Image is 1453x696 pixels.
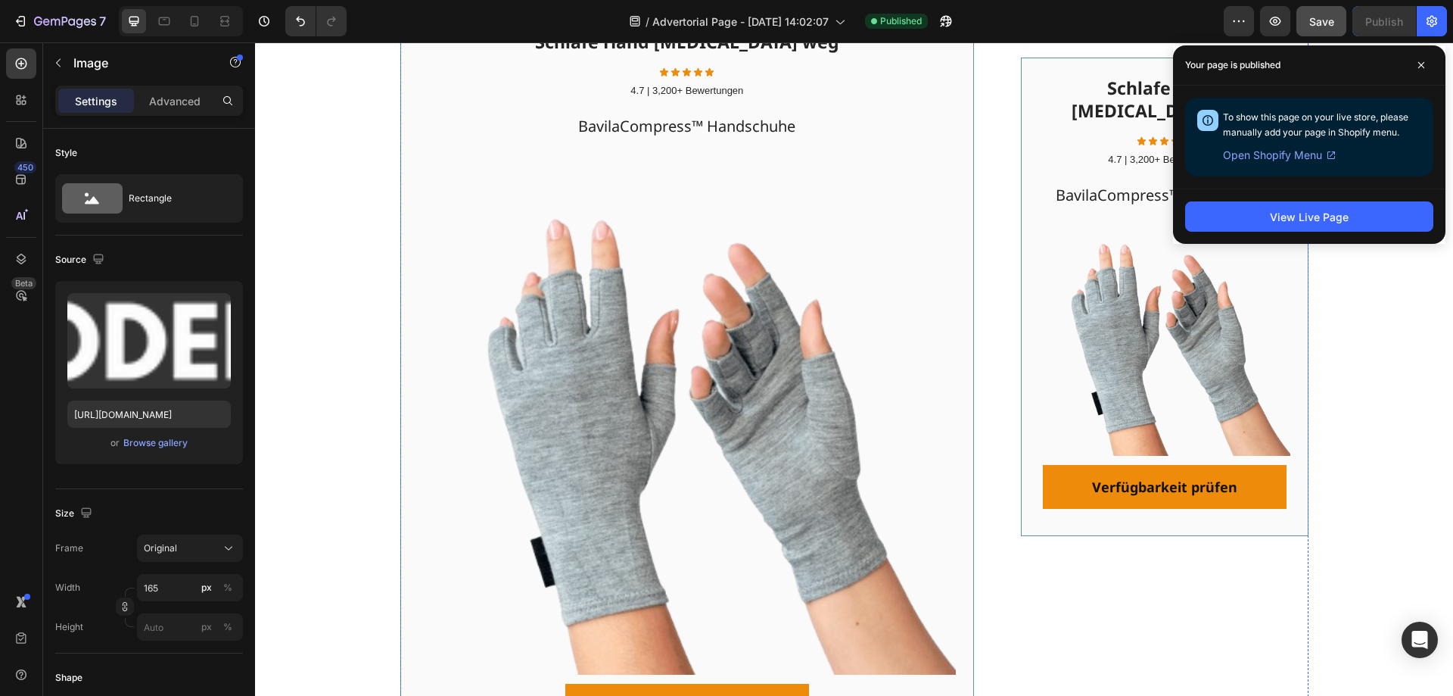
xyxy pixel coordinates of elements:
[123,435,188,451] button: Browse gallery
[55,620,83,634] label: Height
[75,93,117,109] p: Settings
[129,181,221,216] div: Rectangle
[137,574,243,601] input: px%
[6,6,113,36] button: 7
[1223,146,1322,164] span: Open Shopify Menu
[201,620,212,634] div: px
[144,542,177,555] span: Original
[55,581,80,595] label: Width
[1352,6,1416,36] button: Publish
[1270,209,1349,225] div: View Live Page
[14,161,36,173] div: 450
[310,641,554,685] a: Verfügbarkeit prüfen
[55,504,95,524] div: Size
[67,293,231,389] img: preview-image
[149,93,201,109] p: Advanced
[223,581,232,595] div: %
[99,12,106,30] p: 7
[788,423,1031,467] a: Verfügbarkeit prüfen
[646,14,649,30] span: /
[198,618,216,636] button: %
[55,542,83,555] label: Frame
[163,42,702,55] p: 4.7 | 3,200+ Bewertungen
[55,671,82,685] div: Shape
[219,579,237,597] button: px
[1223,111,1408,138] span: To show this page on your live store, please manually add your page in Shopify menu.
[198,579,216,597] button: %
[323,73,540,94] span: BavilaCompress™ Handschuhe
[73,54,202,72] p: Image
[67,401,231,428] input: https://example.com/image.jpg
[123,436,188,450] div: Browse gallery
[837,435,982,454] strong: Verfügbarkeit prüfen
[255,42,1453,696] iframe: Design area
[219,618,237,636] button: px
[1365,14,1403,30] div: Publish
[110,434,120,452] span: or
[784,111,1035,124] p: 4.7 | 3,200+ Bewertungen
[163,94,702,632] img: gempages_585981168793420635-22dc0e93-3527-45be-ae9c-f0037e058671.png
[1185,201,1433,232] button: View Live Page
[223,620,232,634] div: %
[137,535,243,562] button: Original
[137,613,243,641] input: px%
[285,6,347,36] div: Undo/Redo
[652,14,829,30] span: Advertorial Page - [DATE] 14:02:07
[11,277,36,289] div: Beta
[1296,6,1346,36] button: Save
[1185,58,1280,73] p: Your page is published
[786,35,1033,80] p: Schlafe Hand [MEDICAL_DATA] weg
[880,14,922,28] span: Published
[784,163,1035,414] img: gempages_585981168793420635-22dc0e93-3527-45be-ae9c-f0037e058671.png
[801,142,1018,163] span: BavilaCompress™ Handschuhe
[201,581,212,595] div: px
[55,250,107,270] div: Source
[1309,15,1334,28] span: Save
[1402,622,1438,658] div: Open Intercom Messenger
[55,146,77,160] div: Style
